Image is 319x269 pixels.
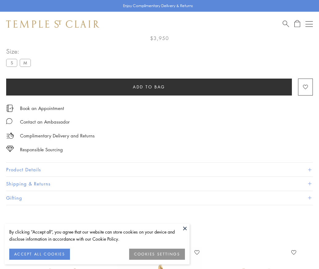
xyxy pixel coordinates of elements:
button: Add to bag [6,79,292,96]
button: ACCEPT ALL COOKIES [9,249,70,260]
span: Size: [6,46,33,56]
a: Search [283,20,289,28]
a: Open Shopping Bag [294,20,300,28]
p: Enjoy Complimentary Delivery & Returns [123,3,193,9]
button: Product Details [6,163,313,177]
button: Gifting [6,191,313,205]
button: Open navigation [305,20,313,28]
p: Complimentary Delivery and Returns [20,132,95,140]
div: By clicking “Accept all”, you agree that our website can store cookies on your device and disclos... [9,228,185,243]
button: COOKIES SETTINGS [129,249,185,260]
img: icon_appointment.svg [6,105,14,112]
div: Contact an Ambassador [20,118,70,126]
a: Book an Appointment [20,105,64,112]
span: Add to bag [133,84,165,90]
button: Shipping & Returns [6,177,313,191]
label: M [20,59,31,67]
img: icon_delivery.svg [6,132,14,140]
img: Temple St. Clair [6,20,99,28]
label: S [6,59,17,67]
div: Responsible Sourcing [20,146,63,153]
span: $3,950 [150,34,169,42]
img: MessageIcon-01_2.svg [6,118,12,124]
img: icon_sourcing.svg [6,146,14,152]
